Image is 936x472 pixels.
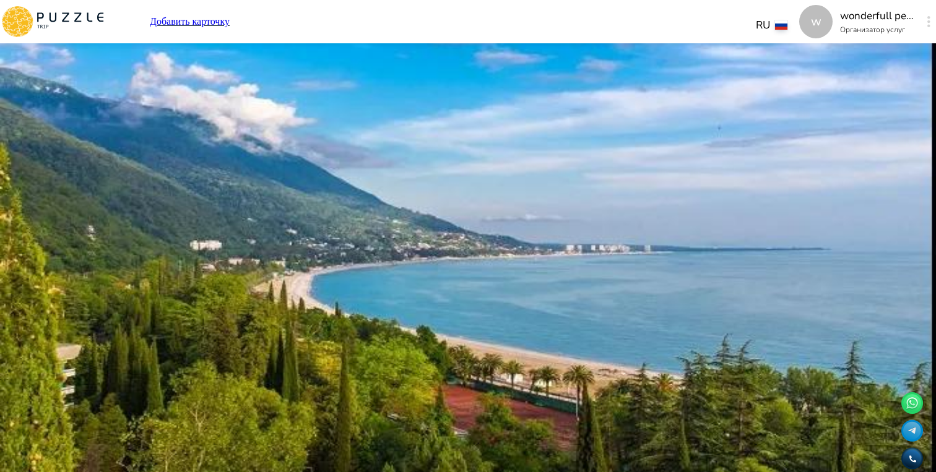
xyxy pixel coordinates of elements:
a: Добавить карточку [150,16,230,27]
p: wonderfull peace [840,8,914,24]
p: RU [756,17,770,33]
p: Организатор услуг [840,24,914,35]
div: w [799,5,833,38]
img: lang [775,20,787,30]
